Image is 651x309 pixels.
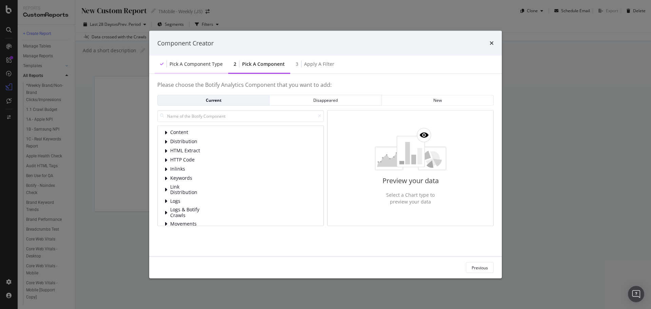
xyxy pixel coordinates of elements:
button: New [382,95,494,105]
span: Link Distribution [170,184,200,195]
div: Previous [472,265,488,270]
span: Logs [170,198,200,204]
button: Current [157,95,270,105]
div: modal [149,31,502,278]
div: Component Creator [157,39,214,47]
div: Disappeared [275,97,376,103]
span: Content [170,130,200,135]
div: Pick a Component type [170,61,223,67]
div: Open Intercom Messenger [628,286,644,302]
span: HTTP Code [170,157,200,163]
input: Name of the Botify Component [157,110,324,122]
div: Pick a Component [242,61,285,67]
p: Preview your data [382,176,439,186]
img: 6lKRJOuE.png [375,128,446,170]
h4: Please choose the Botify Analytics Component that you want to add: [157,82,494,95]
span: HTML Extract [170,148,200,154]
div: times [490,39,494,47]
span: Movements [170,221,200,227]
div: 3 [296,61,298,67]
div: New [387,97,488,103]
div: 2 [234,61,236,67]
p: Select a Chart type to preview your data [382,192,439,205]
span: Inlinks [170,166,200,172]
button: Previous [466,262,494,273]
span: Distribution [170,139,200,144]
button: Disappeared [270,95,381,105]
span: Logs & Botify Crawls [170,207,200,218]
span: Keywords [170,175,200,181]
div: Current [163,97,264,103]
div: Apply a Filter [304,61,334,67]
